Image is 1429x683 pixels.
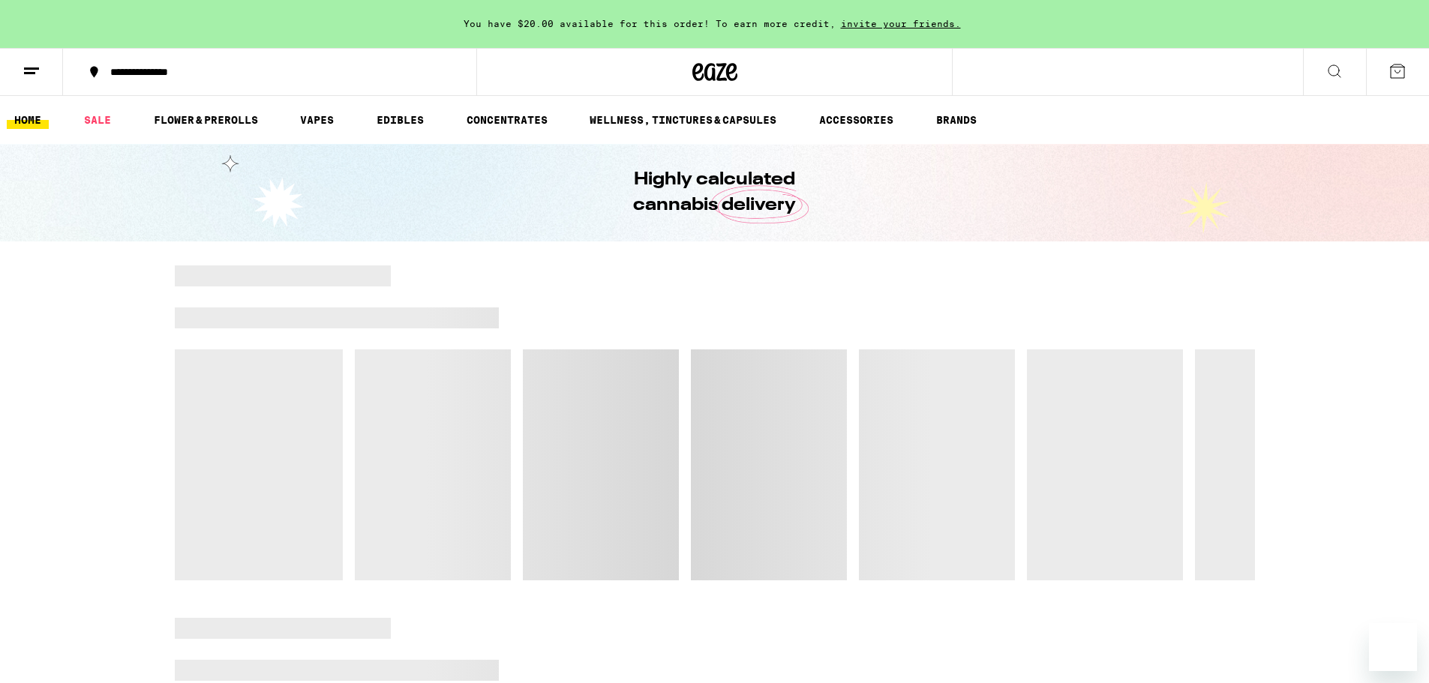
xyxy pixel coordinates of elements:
a: BRANDS [929,111,984,129]
span: invite your friends. [836,19,966,28]
iframe: Button to launch messaging window [1369,623,1417,671]
a: VAPES [293,111,341,129]
a: HOME [7,111,49,129]
span: You have $20.00 available for this order! To earn more credit, [464,19,836,28]
a: CONCENTRATES [459,111,555,129]
a: ACCESSORIES [812,111,901,129]
h1: Highly calculated cannabis delivery [591,167,839,218]
a: EDIBLES [369,111,431,129]
a: SALE [77,111,119,129]
a: FLOWER & PREROLLS [146,111,266,129]
a: WELLNESS, TINCTURES & CAPSULES [582,111,784,129]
